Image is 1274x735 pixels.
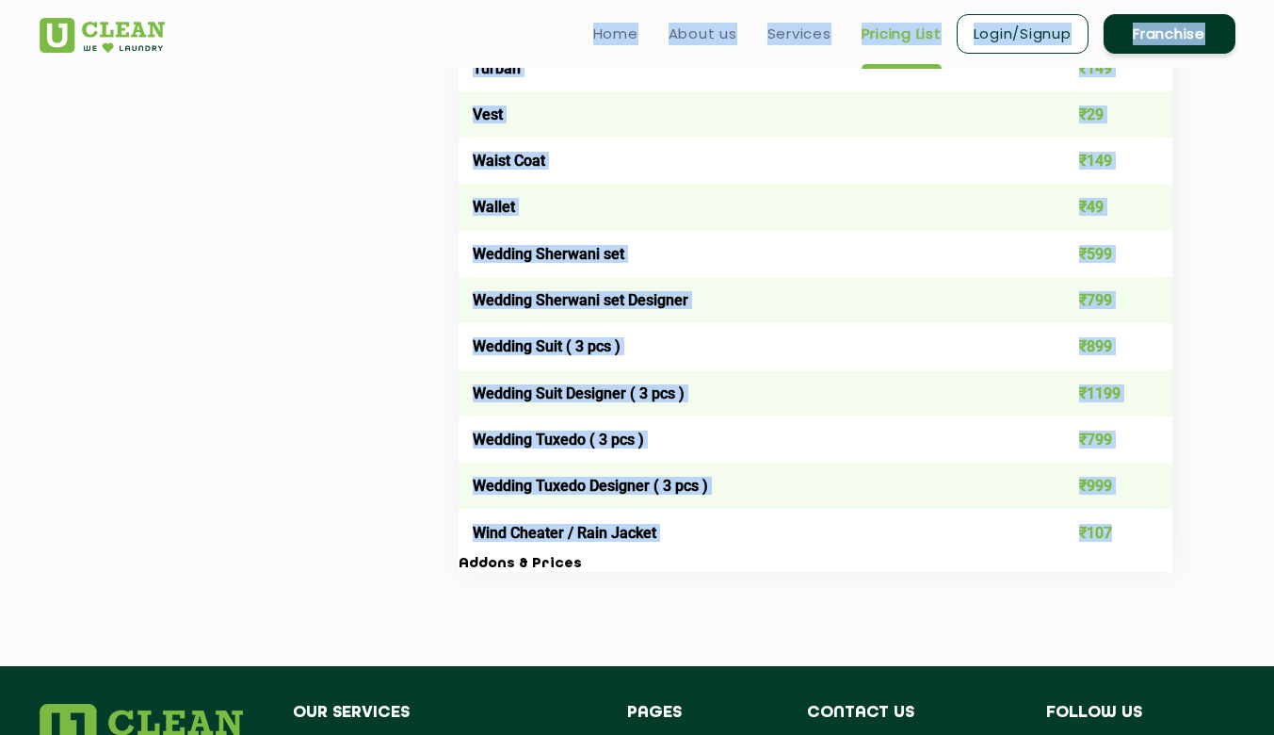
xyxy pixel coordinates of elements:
td: Wedding Sherwani set Designer [459,277,1030,323]
td: ₹999 [1029,463,1172,509]
td: ₹107 [1029,509,1172,555]
td: Wind Cheater / Rain Jacket [459,509,1030,555]
td: Wedding Sherwani set [459,231,1030,277]
td: Wallet [459,184,1030,230]
td: ₹1199 [1029,370,1172,416]
h3: Addons & Prices [459,556,1172,573]
td: ₹799 [1029,416,1172,463]
a: Pricing List [862,23,942,45]
td: ₹799 [1029,277,1172,323]
td: ₹149 [1029,44,1172,90]
a: About us [669,23,737,45]
td: Wedding Tuxedo ( 3 pcs ) [459,416,1030,463]
td: ₹149 [1029,138,1172,184]
a: Login/Signup [957,14,1089,54]
td: ₹49 [1029,184,1172,230]
td: Vest [459,91,1030,138]
td: Turban [459,44,1030,90]
a: Home [593,23,638,45]
td: ₹899 [1029,323,1172,369]
a: Services [767,23,831,45]
td: Wedding Suit Designer ( 3 pcs ) [459,370,1030,416]
td: ₹599 [1029,231,1172,277]
img: UClean Laundry and Dry Cleaning [40,18,165,53]
td: Wedding Tuxedo Designer ( 3 pcs ) [459,463,1030,509]
td: Waist Coat [459,138,1030,184]
td: Wedding Suit ( 3 pcs ) [459,323,1030,369]
td: ₹29 [1029,91,1172,138]
a: Franchise [1104,14,1235,54]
